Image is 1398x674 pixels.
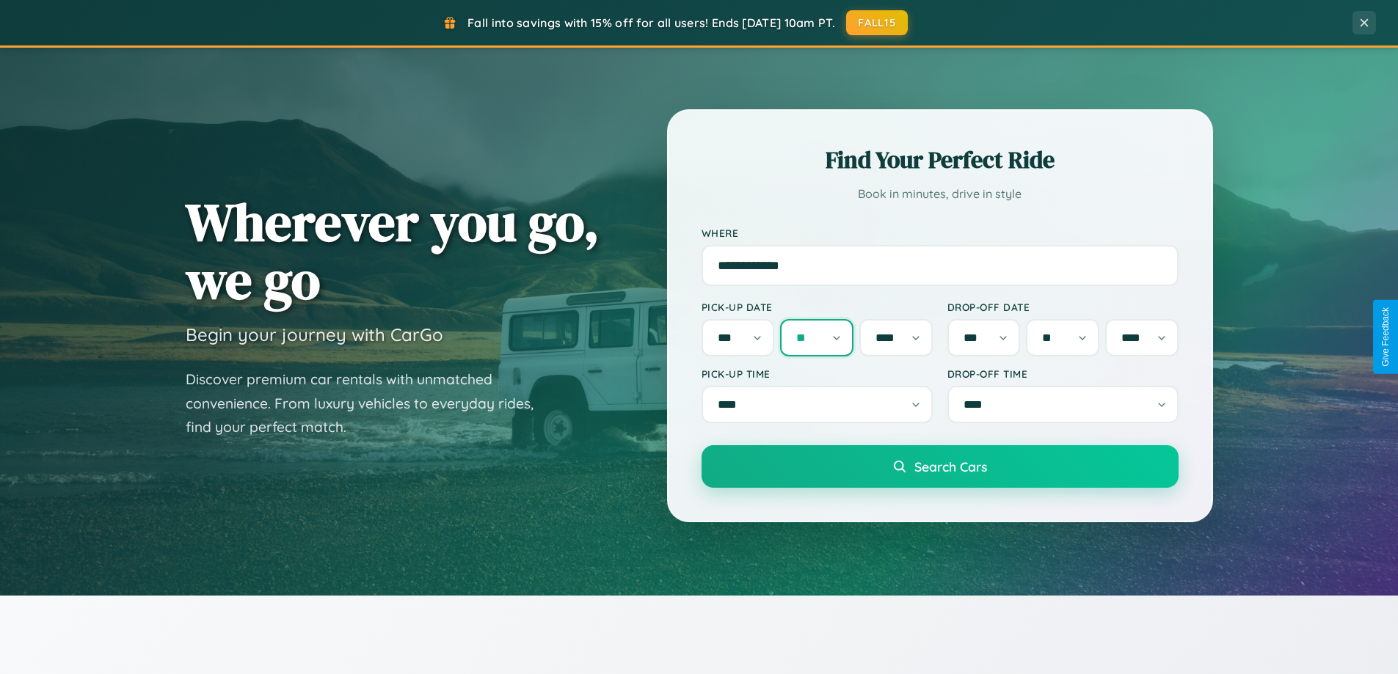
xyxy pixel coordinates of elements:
button: Search Cars [702,445,1179,488]
button: FALL15 [846,10,908,35]
label: Where [702,227,1179,239]
span: Fall into savings with 15% off for all users! Ends [DATE] 10am PT. [467,15,835,30]
label: Drop-off Date [947,301,1179,313]
p: Discover premium car rentals with unmatched convenience. From luxury vehicles to everyday rides, ... [186,367,553,439]
p: Book in minutes, drive in style [702,183,1179,205]
h2: Find Your Perfect Ride [702,144,1179,176]
div: Give Feedback [1380,307,1391,367]
span: Search Cars [914,458,987,475]
label: Pick-up Time [702,367,933,380]
label: Pick-up Date [702,301,933,313]
h1: Wherever you go, we go [186,193,600,309]
h3: Begin your journey with CarGo [186,323,443,345]
label: Drop-off Time [947,367,1179,380]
